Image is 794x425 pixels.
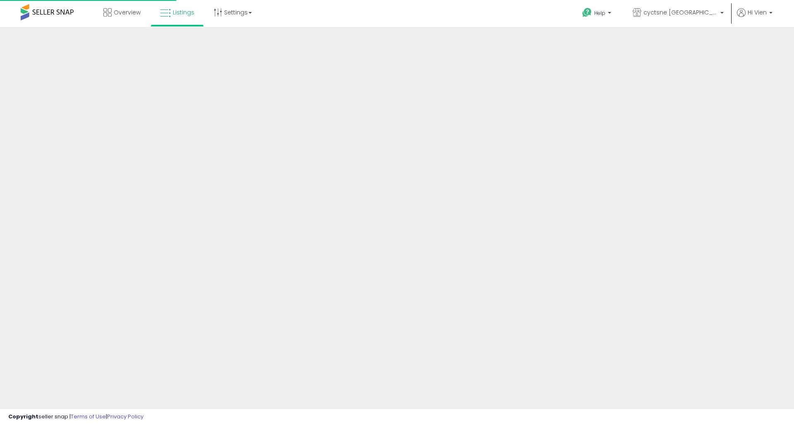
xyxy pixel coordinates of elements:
[114,8,141,17] span: Overview
[748,8,767,17] span: Hi Vien
[173,8,194,17] span: Listings
[643,8,718,17] span: cyctsne [GEOGRAPHIC_DATA]
[737,8,772,27] a: Hi Vien
[594,10,605,17] span: Help
[582,7,592,18] i: Get Help
[576,1,619,27] a: Help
